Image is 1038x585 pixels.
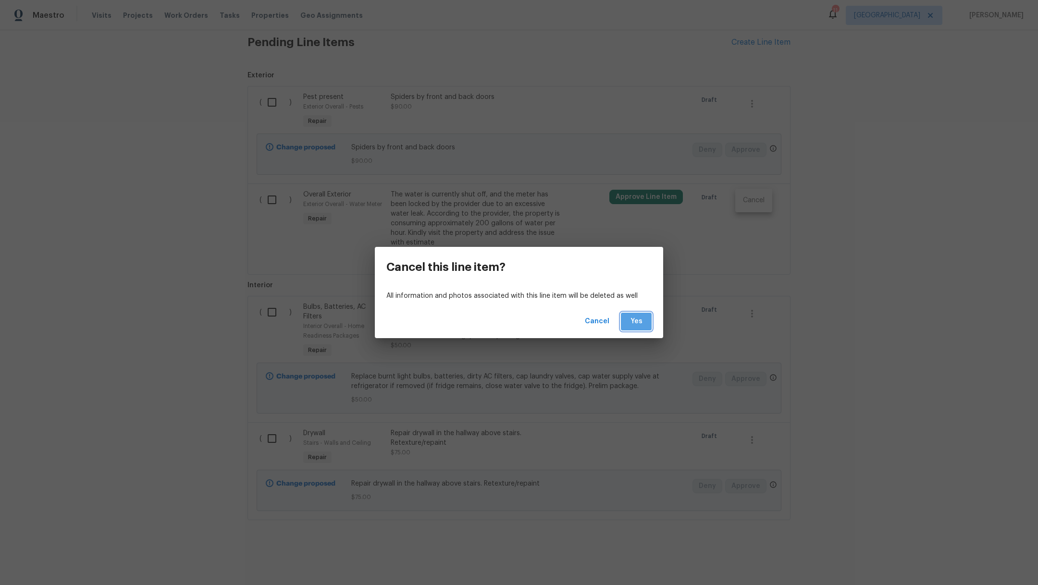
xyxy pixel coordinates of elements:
[621,313,652,330] button: Yes
[585,316,609,328] span: Cancel
[386,260,506,274] h3: Cancel this line item?
[581,313,613,330] button: Cancel
[629,316,644,328] span: Yes
[386,291,652,301] p: All information and photos associated with this line item will be deleted as well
